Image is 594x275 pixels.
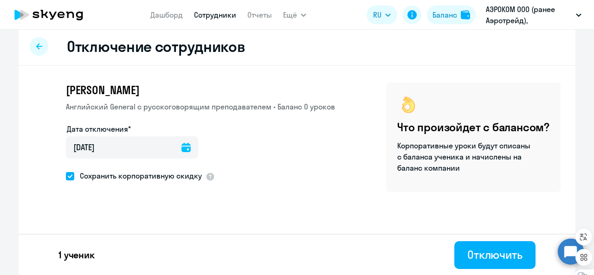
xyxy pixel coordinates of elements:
[66,83,139,97] span: [PERSON_NAME]
[66,101,335,112] p: Английский General с русскоговорящим преподавателем • Баланс 0 уроков
[283,6,306,24] button: Ещё
[467,247,523,262] div: Отключить
[66,136,198,159] input: дд.мм.гггг
[397,94,420,116] img: ok
[74,170,202,181] span: Сохранить корпоративную скидку
[397,140,532,173] p: Корпоративные уроки будут списаны с баланса ученика и начислены на баланс компании
[427,6,476,24] button: Балансbalance
[247,10,272,19] a: Отчеты
[194,10,236,19] a: Сотрудники
[481,4,586,26] button: АЭРОКОМ ООО (ранее Аэротрейд), [GEOGRAPHIC_DATA], ООО
[283,9,297,20] span: Ещё
[397,120,549,134] h4: Что произойдет с балансом?
[461,10,470,19] img: balance
[373,9,381,20] span: RU
[67,37,245,56] h2: Отключение сотрудников
[486,4,572,26] p: АЭРОКОМ ООО (ранее Аэротрейд), [GEOGRAPHIC_DATA], ООО
[433,9,457,20] div: Баланс
[150,10,183,19] a: Дашборд
[454,241,536,269] button: Отключить
[367,6,397,24] button: RU
[67,123,131,134] label: Дата отключения*
[58,249,95,262] p: 1 ученик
